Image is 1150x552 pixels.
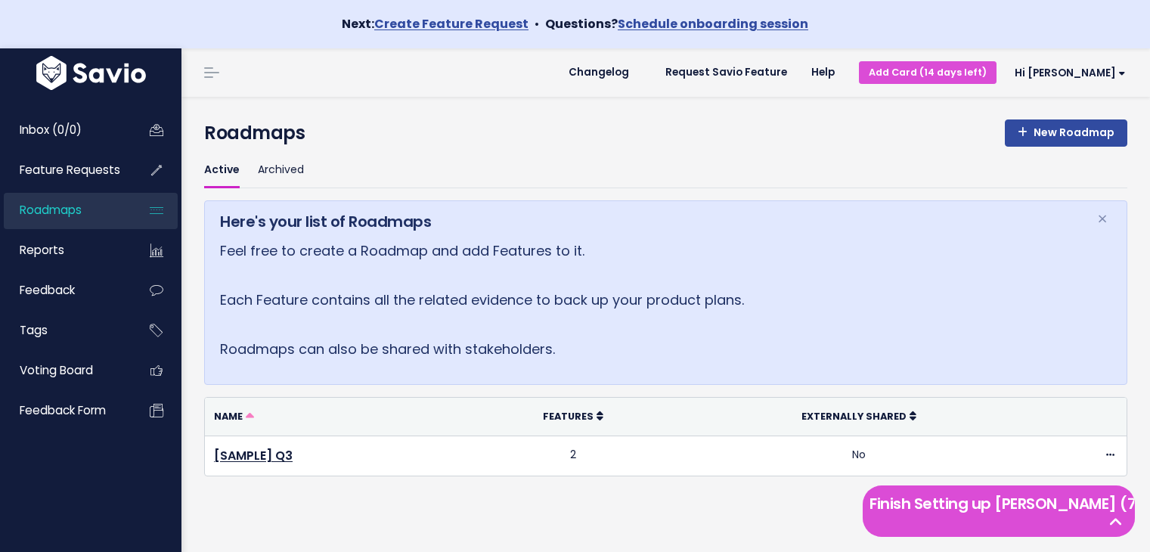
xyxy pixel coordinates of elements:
a: Archived [258,153,304,188]
span: Inbox (0/0) [20,122,82,138]
span: • [535,15,539,33]
a: Inbox (0/0) [4,113,126,147]
a: Reports [4,233,126,268]
span: Changelog [569,67,629,78]
a: Create Feature Request [374,15,529,33]
span: Name [214,410,243,423]
h5: Finish Setting up [PERSON_NAME] (7 left) [869,492,1128,515]
span: Roadmaps [20,202,82,218]
span: Tags [20,322,48,338]
span: Feedback [20,282,75,298]
strong: Questions? [545,15,808,33]
img: logo-white.9d6f32f41409.svg [33,56,150,90]
a: Hi [PERSON_NAME] [997,61,1138,85]
a: Name [214,408,254,423]
button: Close [1082,201,1123,237]
a: Externally Shared [801,408,916,423]
a: Tags [4,313,126,348]
span: Feedback form [20,402,106,418]
a: Help [799,61,847,84]
span: Hi [PERSON_NAME] [1015,67,1126,79]
a: Features [543,408,603,423]
span: Feature Requests [20,162,120,178]
a: Voting Board [4,353,126,388]
a: Feedback form [4,393,126,428]
a: Request Savio Feature [653,61,799,84]
p: Feel free to create a Roadmap and add Features to it. Each Feature contains all the related evide... [220,239,1078,361]
a: Roadmaps [4,193,126,228]
span: × [1097,206,1108,231]
td: 2 [467,436,679,476]
span: Features [543,410,594,423]
span: Voting Board [20,362,93,378]
a: Active [204,153,240,188]
a: [SAMPLE] Q3 [214,447,293,464]
h5: Here's your list of Roadmaps [220,210,1078,233]
a: Feature Requests [4,153,126,188]
h4: Roadmaps [204,119,1127,147]
a: Add Card (14 days left) [859,61,997,83]
td: No [679,436,1039,476]
span: Externally Shared [801,410,907,423]
a: Feedback [4,273,126,308]
a: Schedule onboarding session [618,15,808,33]
strong: Next: [342,15,529,33]
a: New Roadmap [1005,119,1127,147]
span: Reports [20,242,64,258]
